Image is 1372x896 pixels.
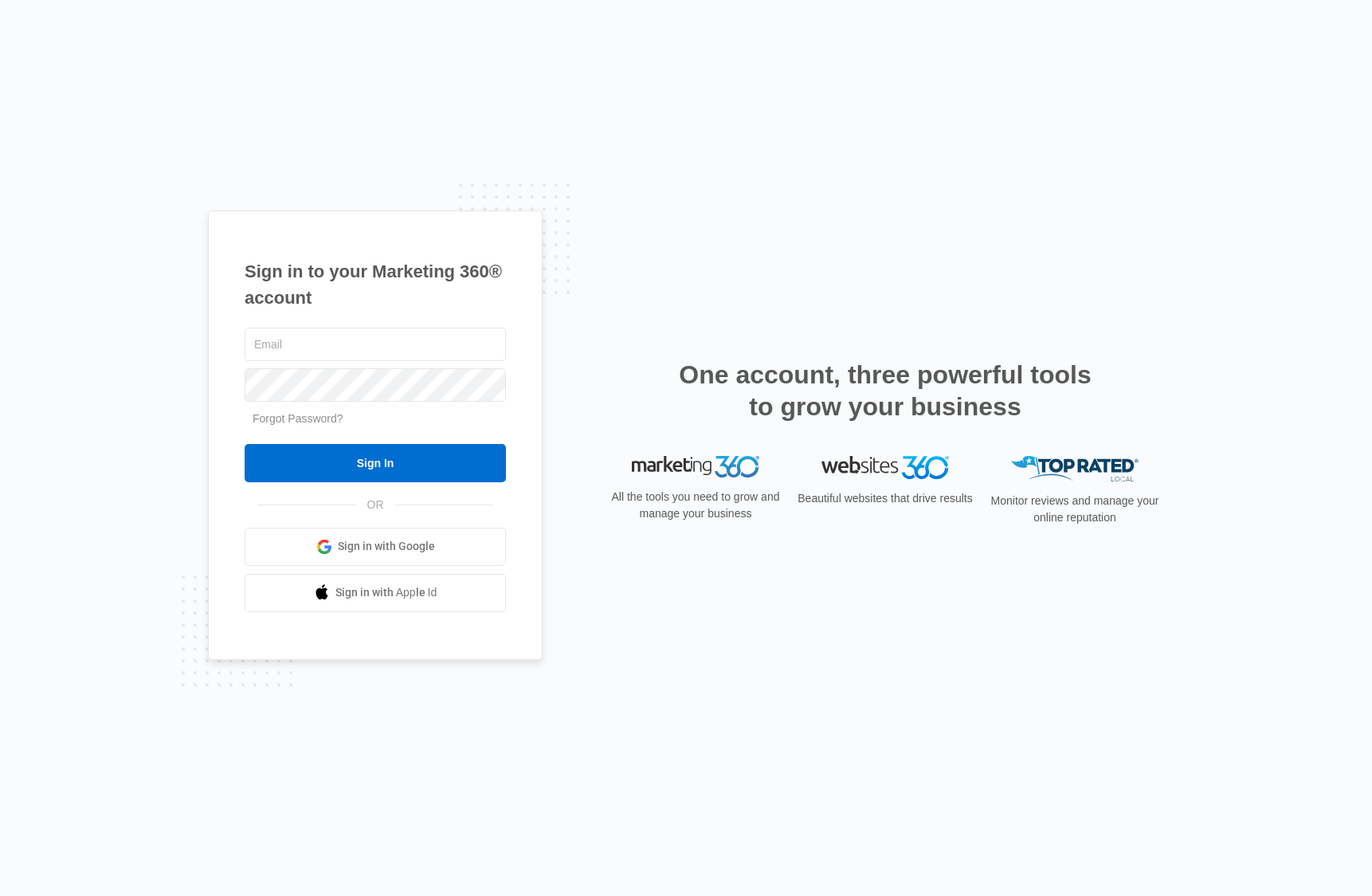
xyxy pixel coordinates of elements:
input: Sign In [245,444,506,482]
img: Websites 360 [821,456,949,479]
a: Forgot Password? [253,412,343,425]
p: Monitor reviews and manage your online reputation [986,493,1164,526]
span: OR [356,497,395,513]
img: Marketing 360 [632,456,759,478]
h2: One account, three powerful tools to grow your business [674,359,1096,422]
p: All the tools you need to grow and manage your business [606,489,785,522]
h1: Sign in to your Marketing 360® account [245,258,506,311]
input: Email [245,328,506,361]
span: Sign in with Google [338,538,435,555]
a: Sign in with Google [245,528,506,566]
span: Sign in with Apple Id [335,584,437,601]
img: Top Rated Local [1011,456,1139,482]
p: Beautiful websites that drive results [796,490,974,507]
a: Sign in with Apple Id [245,574,506,612]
